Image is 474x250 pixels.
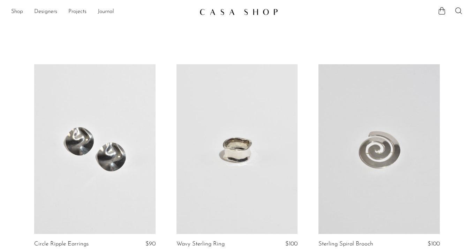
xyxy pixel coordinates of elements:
[11,6,194,18] nav: Desktop navigation
[34,241,89,247] a: Circle Ripple Earrings
[318,241,373,247] a: Sterling Spiral Brooch
[428,241,440,247] span: $100
[176,241,225,247] a: Wavy Sterling Ring
[11,6,194,18] ul: NEW HEADER MENU
[98,7,114,16] a: Journal
[34,7,57,16] a: Designers
[68,7,86,16] a: Projects
[145,241,156,247] span: $90
[285,241,298,247] span: $100
[11,7,23,16] a: Shop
